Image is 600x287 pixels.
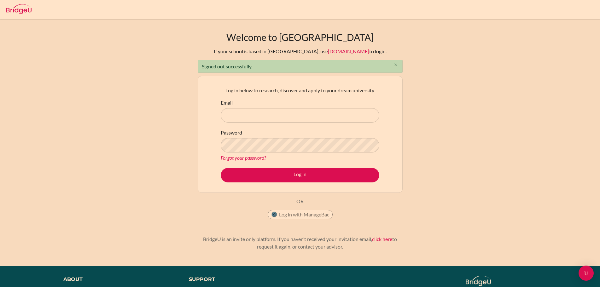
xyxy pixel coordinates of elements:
img: logo_white@2x-f4f0deed5e89b7ecb1c2cc34c3e3d731f90f0f143d5ea2071677605dd97b5244.png [466,276,491,286]
a: click here [372,236,392,242]
h1: Welcome to [GEOGRAPHIC_DATA] [226,32,374,43]
div: If your school is based in [GEOGRAPHIC_DATA], use to login. [214,48,387,55]
button: Close [390,60,402,70]
a: [DOMAIN_NAME] [328,48,369,54]
button: Log in [221,168,379,182]
button: Log in with ManageBac [268,210,333,219]
i: close [393,62,398,67]
img: Bridge-U [6,4,32,14]
p: Log in below to research, discover and apply to your dream university. [221,87,379,94]
p: OR [296,198,304,205]
div: Open Intercom Messenger [579,266,594,281]
a: Forgot your password? [221,155,266,161]
div: Support [189,276,293,283]
div: Signed out successfully. [198,60,403,73]
label: Email [221,99,233,106]
p: BridgeU is an invite only platform. If you haven’t received your invitation email, to request it ... [198,235,403,250]
label: Password [221,129,242,136]
div: About [63,276,175,283]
